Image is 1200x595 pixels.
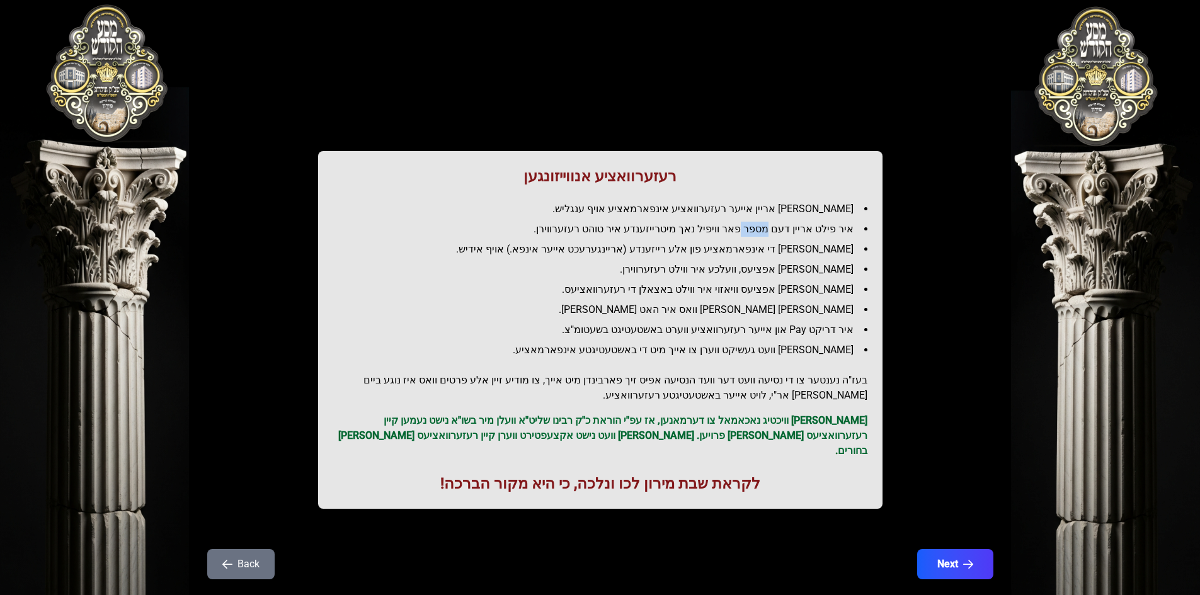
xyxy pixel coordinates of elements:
button: Next [917,549,993,579]
h1: לקראת שבת מירון לכו ונלכה, כי היא מקור הברכה! [333,473,867,494]
li: [PERSON_NAME] אפציעס וויאזוי איר ווילט באצאלן די רעזערוואציעס. [343,282,867,297]
li: [PERSON_NAME] די אינפארמאציע פון אלע רייזענדע (אריינגערעכט אייער אינפא.) אויף אידיש. [343,242,867,257]
li: [PERSON_NAME] אריין אייער רעזערוואציע אינפארמאציע אויף ענגליש. [343,201,867,217]
li: [PERSON_NAME] [PERSON_NAME] וואס איר האט [PERSON_NAME]. [343,302,867,317]
li: איר דריקט Pay און אייער רעזערוואציע ווערט באשטעטיגט בשעטומ"צ. [343,322,867,337]
h2: בעז"ה נענטער צו די נסיעה וועט דער וועד הנסיעה אפיס זיך פארבינדן מיט אייך, צו מודיע זיין אלע פרטים... [333,373,867,403]
li: [PERSON_NAME] וועט געשיקט ווערן צו אייך מיט די באשטעטיגטע אינפארמאציע. [343,343,867,358]
h1: רעזערוואציע אנווייזונגען [333,166,867,186]
button: Back [207,549,275,579]
li: איר פילט אריין דעם מספר פאר וויפיל נאך מיטרייזענדע איר טוהט רעזערווירן. [343,222,867,237]
p: [PERSON_NAME] וויכטיג נאכאמאל צו דערמאנען, אז עפ"י הוראת כ"ק רבינו שליט"א וועלן מיר בשו"א נישט נע... [333,413,867,458]
li: [PERSON_NAME] אפציעס, וועלכע איר ווילט רעזערווירן. [343,262,867,277]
